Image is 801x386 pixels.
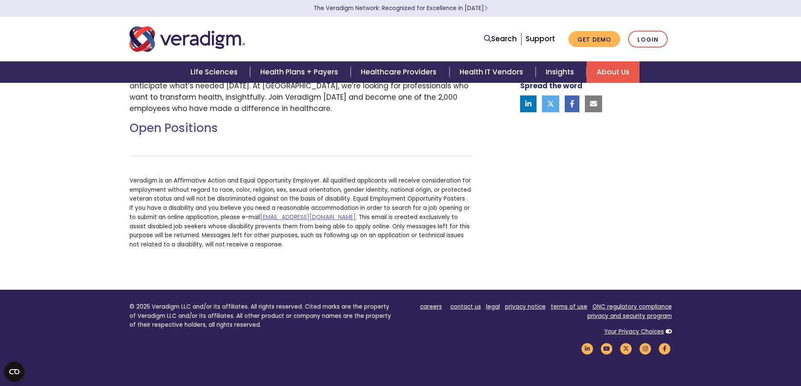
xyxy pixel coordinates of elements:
a: Your Privacy Choices [604,328,664,336]
a: Life Sciences [180,61,250,83]
a: ONC regulatory compliance [592,303,672,311]
a: The Veradigm Network: Recognized for Excellence in [DATE]Learn More [314,4,488,12]
strong: Spread the word [520,81,582,91]
p: Join a passionate team of dedicated associates who work side-by-side with caregivers, developers,... [130,57,473,114]
a: [EMAIL_ADDRESS][DOMAIN_NAME] [260,213,356,221]
span: Learn More [484,4,488,12]
a: Support [526,34,555,44]
a: Health Plans + Payers [250,61,351,83]
a: Get Demo [568,31,620,48]
a: privacy and security program [587,312,672,320]
a: Healthcare Providers [351,61,449,83]
a: Veradigm Facebook Link [658,344,672,352]
a: Search [484,33,517,45]
a: Veradigm YouTube Link [600,344,614,352]
h2: Open Positions [130,121,473,135]
a: Insights [536,61,587,83]
a: legal [486,303,500,311]
a: Veradigm Twitter Link [619,344,633,352]
a: Health IT Vendors [449,61,536,83]
a: Veradigm Instagram Link [638,344,653,352]
a: terms of use [551,303,587,311]
img: Veradigm logo [130,25,245,53]
a: Login [628,31,668,48]
a: Veradigm LinkedIn Link [580,344,595,352]
p: © 2025 Veradigm LLC and/or its affiliates. All rights reserved. Cited marks are the property of V... [130,302,394,330]
p: Veradigm is an Affirmative Action and Equal Opportunity Employer. All qualified applicants will r... [130,176,473,249]
a: About Us [587,61,640,83]
a: careers [420,303,442,311]
button: Open CMP widget [4,362,24,382]
a: contact us [450,303,481,311]
a: privacy notice [505,303,546,311]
